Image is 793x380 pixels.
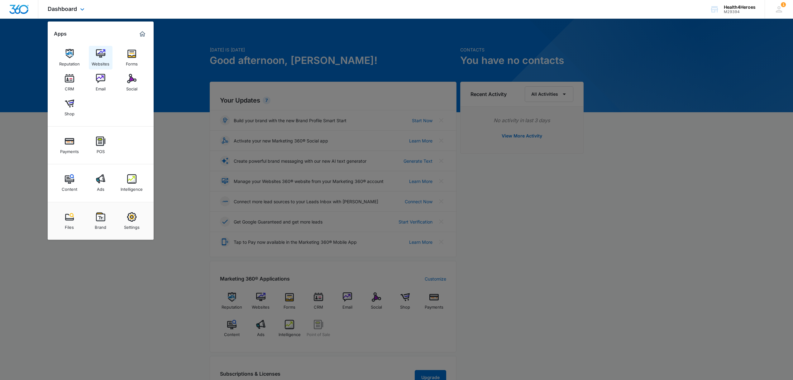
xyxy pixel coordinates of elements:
h2: Apps [54,31,67,37]
div: Brand [95,222,106,230]
div: account id [724,10,756,14]
span: 1 [781,2,786,7]
a: Websites [89,46,112,70]
a: Marketing 360® Dashboard [137,29,147,39]
a: Content [58,171,81,195]
div: Email [96,83,106,91]
div: Ads [97,184,104,192]
a: Email [89,71,112,94]
div: Forms [126,58,138,66]
div: Reputation [59,58,80,66]
div: Settings [124,222,140,230]
div: Websites [92,58,109,66]
a: POS [89,133,112,157]
div: Payments [60,146,79,154]
a: Intelligence [120,171,144,195]
div: CRM [65,83,74,91]
a: Payments [58,133,81,157]
a: Settings [120,209,144,233]
a: CRM [58,71,81,94]
a: Shop [58,96,81,119]
a: Social [120,71,144,94]
a: Files [58,209,81,233]
a: Ads [89,171,112,195]
div: notifications count [781,2,786,7]
div: Intelligence [121,184,143,192]
div: account name [724,5,756,10]
div: Files [65,222,74,230]
div: Shop [64,108,74,116]
span: Dashboard [48,6,77,12]
div: Social [126,83,137,91]
a: Brand [89,209,112,233]
div: Content [62,184,77,192]
a: Forms [120,46,144,70]
a: Reputation [58,46,81,70]
div: POS [97,146,105,154]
